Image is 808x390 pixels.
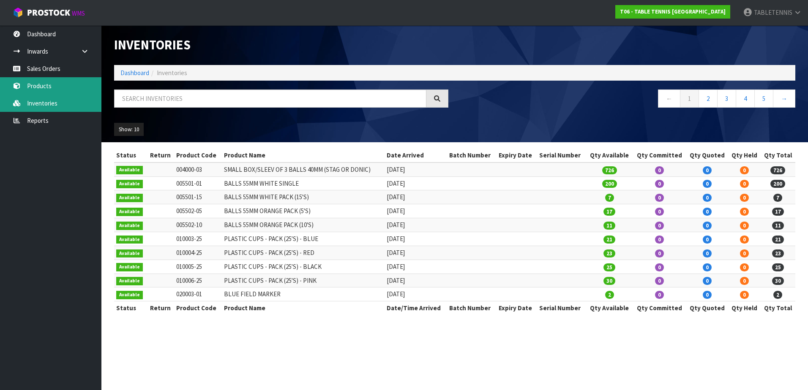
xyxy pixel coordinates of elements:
[754,8,792,16] span: TABLETENNIS
[602,180,617,188] span: 200
[740,263,749,271] span: 0
[703,277,712,285] span: 0
[114,301,147,315] th: Status
[740,291,749,299] span: 0
[736,89,755,108] a: 4
[222,246,385,260] td: PLASTIC CUPS - PACK (25'S) - RED
[385,287,448,301] td: [DATE]
[773,89,795,108] a: →
[116,236,143,244] span: Available
[114,123,144,136] button: Show: 10
[703,236,712,244] span: 0
[703,180,712,188] span: 0
[772,222,784,230] span: 11
[740,222,749,230] span: 0
[116,222,143,230] span: Available
[586,149,633,162] th: Qty Available
[222,162,385,176] td: SMALL BOX/SLEEV OF 3 BALLS 40MM (STAG OR DONIC)
[461,89,795,110] nav: Page navigation
[770,166,785,174] span: 726
[174,218,222,232] td: 005502-10
[605,291,614,299] span: 2
[740,180,749,188] span: 0
[174,260,222,274] td: 010005-25
[174,287,222,301] td: 020003-01
[770,180,785,188] span: 200
[655,208,664,216] span: 0
[385,301,448,315] th: Date/Time Arrived
[703,249,712,257] span: 0
[655,222,664,230] span: 0
[703,263,712,271] span: 0
[222,301,385,315] th: Product Name
[772,277,784,285] span: 30
[222,287,385,301] td: BLUE FIELD MARKER
[603,208,615,216] span: 17
[603,263,615,271] span: 25
[147,301,174,315] th: Return
[120,69,149,77] a: Dashboard
[27,7,70,18] span: ProStock
[740,236,749,244] span: 0
[174,301,222,315] th: Product Code
[174,149,222,162] th: Product Code
[114,38,448,52] h1: Inventories
[222,274,385,287] td: PLASTIC CUPS - PACK (25'S) - PINK
[772,208,784,216] span: 17
[385,232,448,246] td: [DATE]
[116,277,143,285] span: Available
[385,176,448,190] td: [DATE]
[602,166,617,174] span: 726
[497,149,537,162] th: Expiry Date
[174,190,222,204] td: 005501-15
[699,89,718,108] a: 2
[655,263,664,271] span: 0
[655,166,664,174] span: 0
[773,291,782,299] span: 2
[385,162,448,176] td: [DATE]
[447,149,496,162] th: Batch Number
[537,301,586,315] th: Serial Number
[686,301,728,315] th: Qty Quoted
[114,89,426,108] input: Search inventories
[603,236,615,244] span: 21
[620,8,726,15] strong: T06 - TABLE TENNIS [GEOGRAPHIC_DATA]
[116,180,143,188] span: Available
[586,301,633,315] th: Qty Available
[703,222,712,230] span: 0
[222,149,385,162] th: Product Name
[773,194,782,202] span: 7
[174,204,222,218] td: 005502-05
[633,149,686,162] th: Qty Committed
[655,236,664,244] span: 0
[222,176,385,190] td: BALLS 55MM WHITE SINGLE
[728,149,761,162] th: Qty Held
[703,166,712,174] span: 0
[222,204,385,218] td: BALLS 55MM ORANGE PACK (5'S)
[222,218,385,232] td: BALLS 55MM ORANGE PACK (10'S)
[147,149,174,162] th: Return
[772,249,784,257] span: 23
[740,249,749,257] span: 0
[655,277,664,285] span: 0
[116,291,143,299] span: Available
[385,260,448,274] td: [DATE]
[222,190,385,204] td: BALLS 55MM WHITE PACK (15'S)
[754,89,773,108] a: 5
[658,89,680,108] a: ←
[605,194,614,202] span: 7
[717,89,736,108] a: 3
[385,204,448,218] td: [DATE]
[740,194,749,202] span: 0
[174,176,222,190] td: 005501-01
[655,180,664,188] span: 0
[13,7,23,18] img: cube-alt.png
[740,166,749,174] span: 0
[222,232,385,246] td: PLASTIC CUPS - PACK (25'S) - BLUE
[603,277,615,285] span: 30
[385,274,448,287] td: [DATE]
[385,149,448,162] th: Date Arrived
[761,301,795,315] th: Qty Total
[385,190,448,204] td: [DATE]
[655,291,664,299] span: 0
